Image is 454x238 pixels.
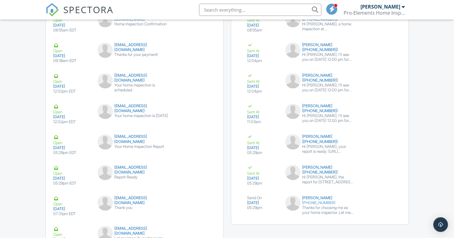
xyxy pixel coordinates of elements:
[46,3,59,16] img: The Best Home Inspection Software - Spectora
[53,226,90,237] div: Open
[53,145,90,150] div: [DATE]
[238,129,401,160] a: Sent At [DATE] 05:29pm [PERSON_NAME] ([PHONE_NUMBER]) Hi [PERSON_NAME], your report is ready: [UR...
[247,181,278,185] div: 05:29pm
[238,99,401,129] a: Sent At [DATE] 11:03am [PERSON_NAME] ([PHONE_NUMBER]) Hi [PERSON_NAME], I'll see you on [DATE] 12...
[302,205,354,215] div: Thanks for choosing me as your home inspector. Let me know if you have any follow-up questions! -...
[53,42,90,53] div: Open
[247,28,278,33] div: 08:55am
[285,165,301,180] img: default-user-f0147aede5fd5fa78ca7ade42f37bd4542148d508eef1c3d3ea960f66861d68b.jpg
[247,176,278,181] div: [DATE]
[247,58,278,63] div: 12:04pm
[199,4,321,16] input: Search everything...
[247,73,278,84] div: Sent At
[53,104,90,115] div: Open
[238,7,401,38] a: Sent At [DATE] 08:55am [PERSON_NAME] ([PHONE_NUMBER]) Hi [PERSON_NAME], a home inspection at [STR...
[344,10,405,16] div: Pro-Elements Home Inspection, LLC
[285,42,354,52] div: [PERSON_NAME] ([PHONE_NUMBER])
[53,89,90,94] div: 12:02pm EDT
[285,195,354,200] div: [PERSON_NAME]
[238,160,401,190] a: Sent At [DATE] 05:29pm [PERSON_NAME] ([PHONE_NUMBER]) Hi [PERSON_NAME], the report for [STREET_AD...
[247,165,278,176] div: Sent At
[98,165,113,180] img: default-user-f0147aede5fd5fa78ca7ade42f37bd4542148d508eef1c3d3ea960f66861d68b.jpg
[46,8,113,21] a: SPECTORA
[98,226,172,236] div: [EMAIL_ADDRESS][DOMAIN_NAME]
[46,7,223,38] a: Open [DATE] 08:55am EDT [EMAIL_ADDRESS][DOMAIN_NAME] Home Inspection Confirmation
[285,104,301,119] img: default-user-f0147aede5fd5fa78ca7ade42f37bd4542148d508eef1c3d3ea960f66861d68b.jpg
[285,200,354,205] div: [PHONE_NUMBER]
[433,217,448,232] div: Open Intercom Messenger
[98,195,172,205] div: [EMAIL_ADDRESS][DOMAIN_NAME]
[98,205,172,210] div: Thank you
[247,134,278,145] div: Sent At
[285,195,301,211] img: default-user-f0147aede5fd5fa78ca7ade42f37bd4542148d508eef1c3d3ea960f66861d68b.jpg
[285,134,301,149] img: default-user-f0147aede5fd5fa78ca7ade42f37bd4542148d508eef1c3d3ea960f66861d68b.jpg
[247,145,278,150] div: [DATE]
[285,73,354,83] div: [PERSON_NAME] ([PHONE_NUMBER])
[53,84,90,89] div: [DATE]
[247,53,278,58] div: [DATE]
[98,73,113,88] img: default-user-f0147aede5fd5fa78ca7ade42f37bd4542148d508eef1c3d3ea960f66861d68b.jpg
[360,4,400,10] div: [PERSON_NAME]
[247,205,278,210] div: 05:29pm
[247,89,278,94] div: 12:04pm
[247,104,278,115] div: Sent At
[247,150,278,155] div: 05:29pm
[46,160,223,190] a: Open [DATE] 05:29pm EDT [EMAIL_ADDRESS][DOMAIN_NAME] Report Ready
[302,52,354,62] div: Hi [PERSON_NAME], I'll see you on [DATE] 12:00 pm for [PERSON_NAME]'s inspection at [STREET_ADDRE...
[53,28,90,33] div: 08:55am EDT
[285,73,301,88] img: default-user-f0147aede5fd5fa78ca7ade42f37bd4542148d508eef1c3d3ea960f66861d68b.jpg
[238,68,401,99] a: Sent At [DATE] 12:04pm [PERSON_NAME] ([PHONE_NUMBER]) Hi [PERSON_NAME], I'll see you on [DATE] 12...
[53,58,90,63] div: 09:38am EDT
[98,52,172,57] div: Thanks for your payment!
[46,99,223,129] a: Open [DATE] 12:02pm EDT [EMAIL_ADDRESS][DOMAIN_NAME] Your home inspection is [DATE]
[53,150,90,155] div: 05:29pm EDT
[53,165,90,176] div: Open
[238,38,401,68] a: Sent At [DATE] 12:04pm [PERSON_NAME] ([PHONE_NUMBER]) Hi [PERSON_NAME], I'll see you on [DATE] 12...
[53,134,90,145] div: Open
[98,134,113,149] img: default-user-f0147aede5fd5fa78ca7ade42f37bd4542148d508eef1c3d3ea960f66861d68b.jpg
[98,144,172,149] div: Your Home Inspection Report
[98,104,172,113] div: [EMAIL_ADDRESS][DOMAIN_NAME]
[53,53,90,58] div: [DATE]
[53,115,90,119] div: [DATE]
[285,104,354,113] div: [PERSON_NAME] ([PHONE_NUMBER])
[285,165,354,174] div: [PERSON_NAME] ([PHONE_NUMBER])
[285,12,301,27] img: default-user-f0147aede5fd5fa78ca7ade42f37bd4542148d508eef1c3d3ea960f66861d68b.jpg
[247,119,278,124] div: 11:03am
[98,42,113,58] img: default-user-f0147aede5fd5fa78ca7ade42f37bd4542148d508eef1c3d3ea960f66861d68b.jpg
[46,68,223,99] a: Open [DATE] 12:02pm EDT [EMAIL_ADDRESS][DOMAIN_NAME] Your home inspection is scheduled
[46,129,223,160] a: Open [DATE] 05:29pm EDT [EMAIL_ADDRESS][DOMAIN_NAME] Your Home Inspection Report
[98,134,172,144] div: [EMAIL_ADDRESS][DOMAIN_NAME]
[302,174,354,184] div: Hi [PERSON_NAME], the report for [STREET_ADDRESS] is ready: [URL][DOMAIN_NAME] - [PERSON_NAME] [P...
[53,23,90,28] div: [DATE]
[53,211,90,216] div: 07:31pm EDT
[46,190,223,221] a: Open [DATE] 07:31pm EDT [EMAIL_ADDRESS][DOMAIN_NAME] Thank you
[302,113,354,123] div: Hi [PERSON_NAME], I'll see you on [DATE] 12:00 pm for your inspection. I look forward to it! - [P...
[98,22,172,27] div: Home Inspection Confirmation
[53,195,90,206] div: Open
[247,23,278,28] div: [DATE]
[98,113,172,118] div: Your home inspection is [DATE]
[98,83,172,93] div: Your home inspection is scheduled
[247,195,278,200] div: Send On
[247,42,278,53] div: Sent At
[53,73,90,84] div: Open
[53,176,90,181] div: [DATE]
[63,3,113,16] span: SPECTORA
[302,22,354,31] div: Hi [PERSON_NAME], a home inspection at [STREET_ADDRESS] is scheduled for your client [PERSON_NAME...
[53,119,90,124] div: 12:02pm EDT
[247,115,278,119] div: [DATE]
[302,83,354,93] div: Hi [PERSON_NAME], I'll see you on [DATE] 12:00 pm for your inspection. Let me know if you have an...
[53,181,90,185] div: 05:29pm EDT
[98,73,172,83] div: [EMAIL_ADDRESS][DOMAIN_NAME]
[247,200,278,205] div: [DATE]
[247,84,278,89] div: [DATE]
[285,134,354,144] div: [PERSON_NAME] ([PHONE_NUMBER])
[46,38,223,68] a: Open [DATE] 09:38am EDT [EMAIL_ADDRESS][DOMAIN_NAME] Thanks for your payment!
[98,104,113,119] img: default-user-f0147aede5fd5fa78ca7ade42f37bd4542148d508eef1c3d3ea960f66861d68b.jpg
[53,206,90,211] div: [DATE]
[98,42,172,52] div: [EMAIL_ADDRESS][DOMAIN_NAME]
[98,165,172,174] div: [EMAIL_ADDRESS][DOMAIN_NAME]
[98,174,172,179] div: Report Ready
[285,42,301,58] img: default-user-f0147aede5fd5fa78ca7ade42f37bd4542148d508eef1c3d3ea960f66861d68b.jpg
